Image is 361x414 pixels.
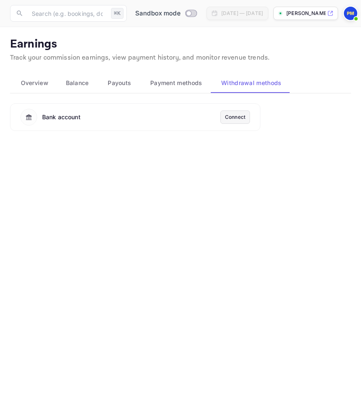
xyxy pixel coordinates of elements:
[132,9,200,18] div: Switch to Production mode
[108,78,131,88] span: Payouts
[66,78,89,88] span: Balance
[111,8,124,19] div: ⌘K
[286,10,326,17] p: [PERSON_NAME][DOMAIN_NAME]...
[27,5,108,22] input: Search (e.g. bookings, documentation)
[150,78,202,88] span: Payment methods
[10,73,351,93] div: scrollable auto tabs example
[344,7,357,20] img: Peter Mwandya
[42,113,81,121] div: Bank account
[135,9,181,18] span: Sandbox mode
[221,10,263,17] div: [DATE] — [DATE]
[10,53,351,63] p: Track your commission earnings, view payment history, and monitor revenue trends.
[225,113,245,121] div: Connect
[10,37,351,51] p: Earnings
[21,78,48,88] span: Overview
[221,78,281,88] span: Withdrawal methods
